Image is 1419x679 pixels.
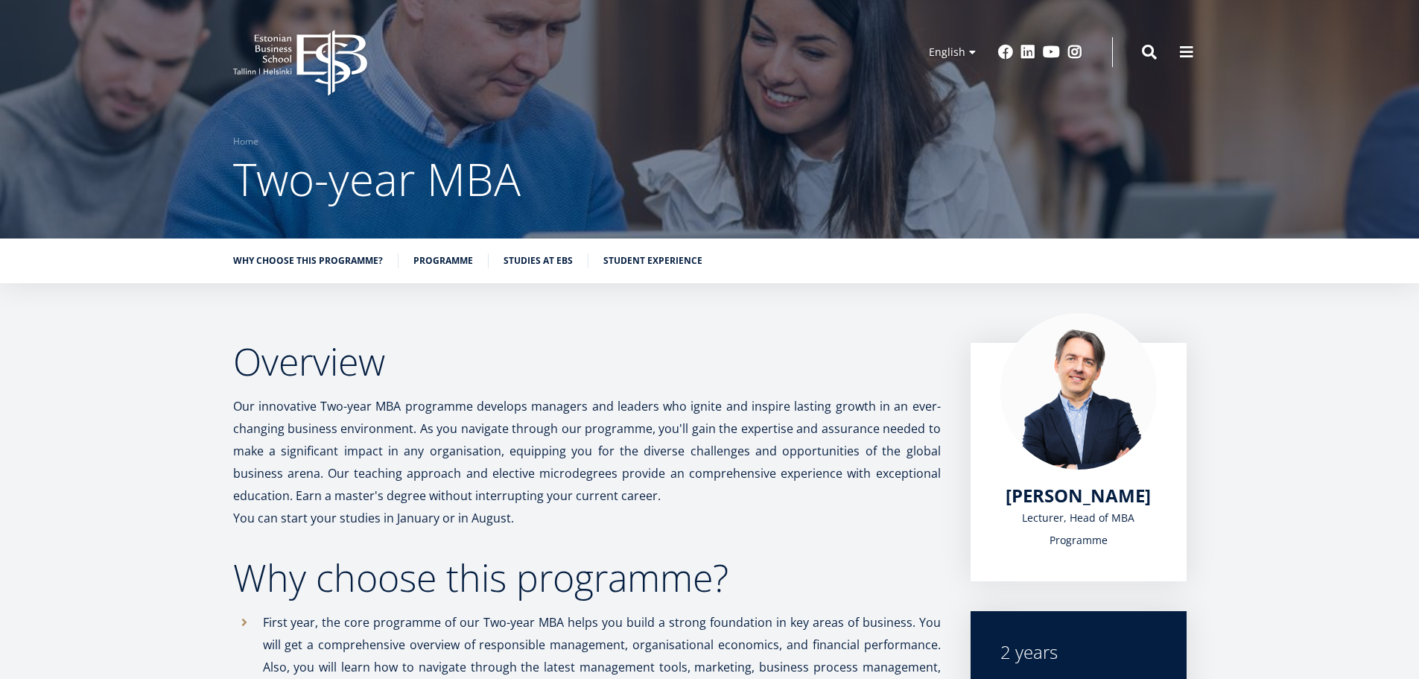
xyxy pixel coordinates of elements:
[233,395,941,507] p: Our innovative Two-year MBA programme develops managers and leaders who ignite and inspire lastin...
[1043,45,1060,60] a: Youtube
[1006,484,1151,507] a: [PERSON_NAME]
[1020,45,1035,60] a: Linkedin
[233,253,383,268] a: Why choose this programme?
[233,134,258,149] a: Home
[1000,507,1157,552] div: Lecturer, Head of MBA Programme
[603,253,702,268] a: Student experience
[233,343,941,380] h2: Overview
[233,507,941,529] p: You can start your studies in January or in August.
[1000,641,1157,663] div: 2 years
[1006,483,1151,508] span: [PERSON_NAME]
[1000,313,1157,470] img: Marko Rillo
[504,253,573,268] a: Studies at EBS
[1067,45,1082,60] a: Instagram
[413,253,473,268] a: Programme
[998,45,1013,60] a: Facebook
[233,559,941,596] h2: Why choose this programme?
[233,148,521,209] span: Two-year MBA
